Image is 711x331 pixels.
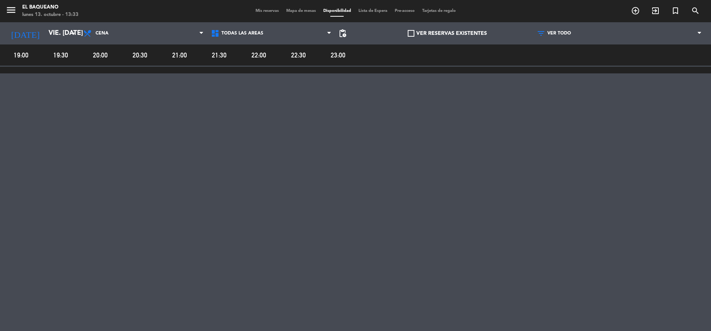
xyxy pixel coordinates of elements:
i: arrow_drop_down [69,29,78,38]
span: Tarjetas de regalo [418,9,460,13]
span: 22:30 [280,50,317,60]
div: El Baqueano [22,4,79,11]
span: 22:00 [240,50,277,60]
span: 21:30 [200,50,238,60]
span: 23:00 [319,50,357,60]
span: VER TODO [547,31,571,36]
span: Mapa de mesas [283,9,320,13]
span: 19:30 [42,50,79,60]
span: 19:00 [2,50,40,60]
i: menu [6,4,17,16]
i: [DATE] [6,25,45,42]
i: exit_to_app [651,6,660,15]
i: turned_in_not [671,6,680,15]
label: VER RESERVAS EXISTENTES [408,29,487,38]
i: search [691,6,700,15]
span: Lista de Espera [355,9,391,13]
div: lunes 13. octubre - 13:33 [22,11,79,19]
span: 20:30 [121,50,158,60]
span: 20:00 [81,50,119,60]
span: Disponibilidad [320,9,355,13]
i: add_circle_outline [631,6,640,15]
span: pending_actions [338,29,347,38]
button: menu [6,4,17,18]
span: Cena [96,31,109,36]
span: Pre-acceso [391,9,418,13]
span: Mis reservas [252,9,283,13]
span: 21:00 [161,50,198,60]
span: Todas las áreas [221,31,263,36]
